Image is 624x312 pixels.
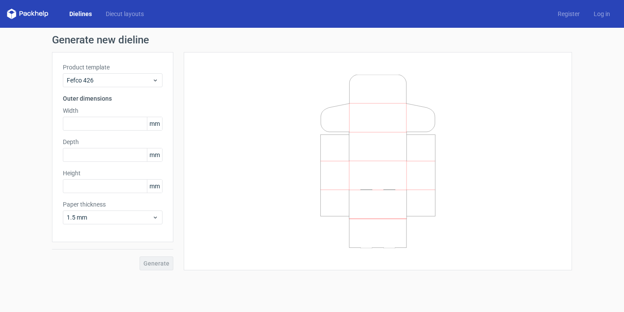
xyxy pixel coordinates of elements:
label: Product template [63,63,162,72]
a: Register [551,10,587,18]
label: Width [63,106,162,115]
span: mm [147,117,162,130]
h3: Outer dimensions [63,94,162,103]
label: Paper thickness [63,200,162,209]
a: Log in [587,10,617,18]
span: mm [147,180,162,193]
label: Height [63,169,162,177]
span: Fefco 426 [67,76,152,85]
h1: Generate new dieline [52,35,572,45]
span: mm [147,148,162,161]
label: Depth [63,138,162,146]
a: Dielines [62,10,99,18]
span: 1.5 mm [67,213,152,222]
a: Diecut layouts [99,10,151,18]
